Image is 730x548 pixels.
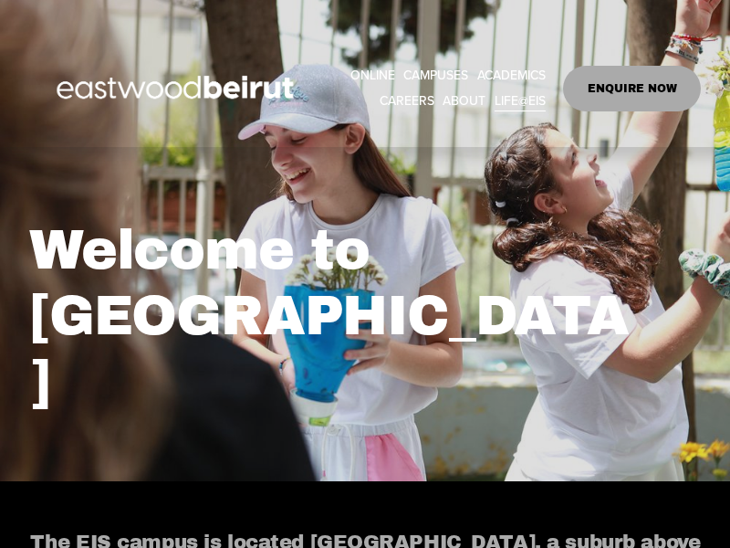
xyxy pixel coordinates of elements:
span: ACADEMICS [477,64,546,87]
a: folder dropdown [495,89,546,114]
a: CAREERS [380,89,434,114]
a: ENQUIRE NOW [563,66,701,111]
span: CAMPUSES [403,64,468,87]
a: ONLINE [350,63,395,89]
span: LIFE@EIS [495,90,546,112]
h1: Welcome to [GEOGRAPHIC_DATA] [29,217,644,415]
img: EastwoodIS Global Site [29,42,327,135]
a: folder dropdown [443,89,485,114]
a: folder dropdown [403,63,468,89]
a: folder dropdown [477,63,546,89]
span: ABOUT [443,90,485,112]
